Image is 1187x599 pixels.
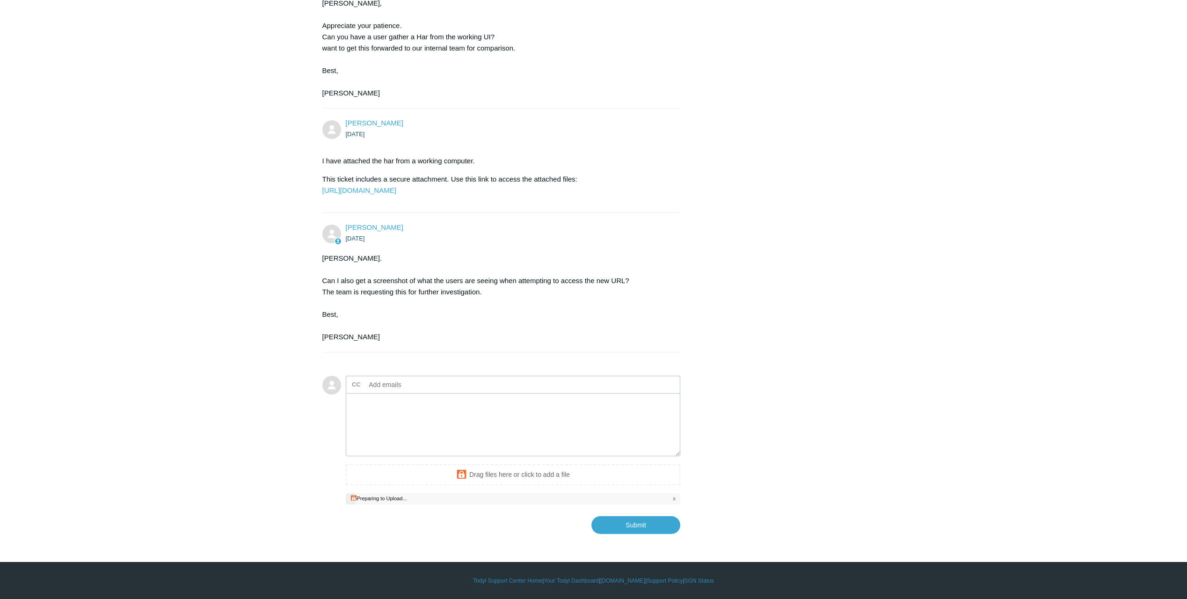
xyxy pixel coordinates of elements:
[365,378,466,392] input: Add emails
[322,174,671,196] p: This ticket includes a secure attachment. Use this link to access the attached files:
[346,223,403,231] a: [PERSON_NAME]
[544,577,598,585] a: Your Todyl Dashboard
[591,516,680,534] input: Submit
[346,131,365,138] time: 08/08/2025, 09:19
[346,393,681,456] textarea: Add your reply
[473,577,542,585] a: Todyl Support Center Home
[322,253,671,343] div: [PERSON_NAME]. Can I also get a screenshot of what the users are seeing when attempting to access...
[647,577,683,585] a: Support Policy
[346,235,365,242] time: 08/12/2025, 10:07
[357,496,407,501] div: Preparing to Upload...
[352,378,361,392] label: CC
[685,577,714,585] a: SGN Status
[322,577,865,585] div: | | | |
[346,223,403,231] span: Kris Haire
[322,155,671,167] p: I have attached the har from a working computer.
[346,119,403,127] a: [PERSON_NAME]
[346,119,403,127] span: Daniel Perry
[600,577,645,585] a: [DOMAIN_NAME]
[322,186,396,194] a: [URL][DOMAIN_NAME]
[673,495,676,503] span: x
